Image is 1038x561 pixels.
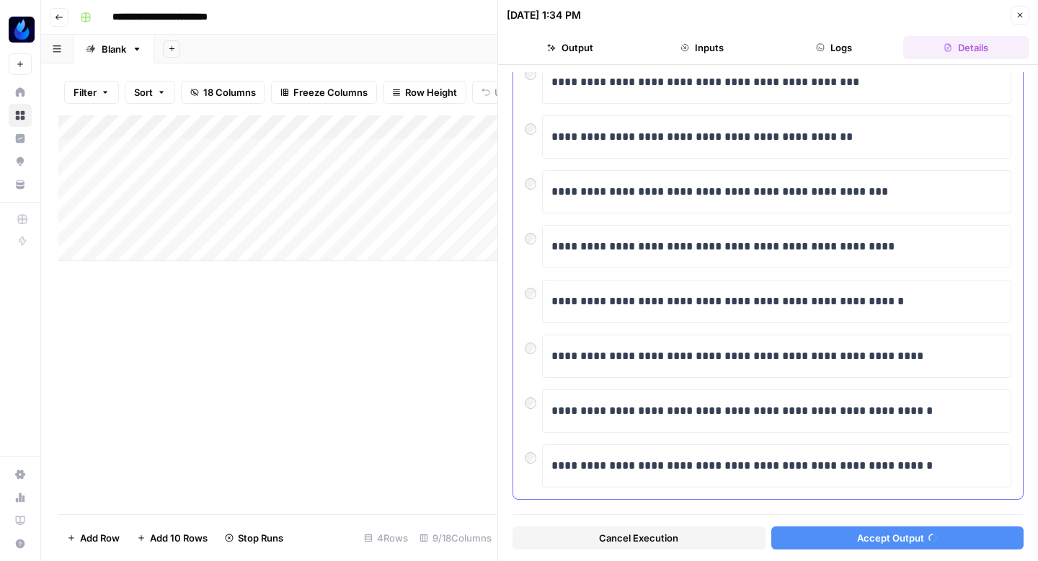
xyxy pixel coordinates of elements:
[9,150,32,173] a: Opportunities
[9,486,32,509] a: Usage
[74,85,97,100] span: Filter
[405,85,457,100] span: Row Height
[9,532,32,555] button: Help + Support
[513,506,1023,529] button: Executions Details
[9,127,32,150] a: Insights
[150,531,208,545] span: Add 10 Rows
[639,36,765,59] button: Inputs
[414,526,497,549] div: 9/18 Columns
[9,81,32,104] a: Home
[903,36,1029,59] button: Details
[9,17,35,43] img: AgentFire Content Logo
[535,511,1014,525] div: Executions Details
[507,8,581,22] div: [DATE] 1:34 PM
[513,526,766,549] button: Cancel Execution
[383,81,466,104] button: Row Height
[9,104,32,127] a: Browse
[9,12,32,48] button: Workspace: AgentFire Content
[9,463,32,486] a: Settings
[125,81,175,104] button: Sort
[64,81,119,104] button: Filter
[771,526,1024,549] button: Accept Output
[58,526,128,549] button: Add Row
[771,36,897,59] button: Logs
[134,85,153,100] span: Sort
[181,81,265,104] button: 18 Columns
[857,531,924,545] span: Accept Output
[203,85,256,100] span: 18 Columns
[128,526,216,549] button: Add 10 Rows
[74,35,154,63] a: Blank
[599,531,678,545] span: Cancel Execution
[102,42,126,56] div: Blank
[507,36,633,59] button: Output
[9,173,32,196] a: Your Data
[9,509,32,532] a: Learning Hub
[238,531,283,545] span: Stop Runs
[358,526,414,549] div: 4 Rows
[472,81,528,104] button: Undo
[271,81,377,104] button: Freeze Columns
[80,531,120,545] span: Add Row
[293,85,368,100] span: Freeze Columns
[216,526,292,549] button: Stop Runs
